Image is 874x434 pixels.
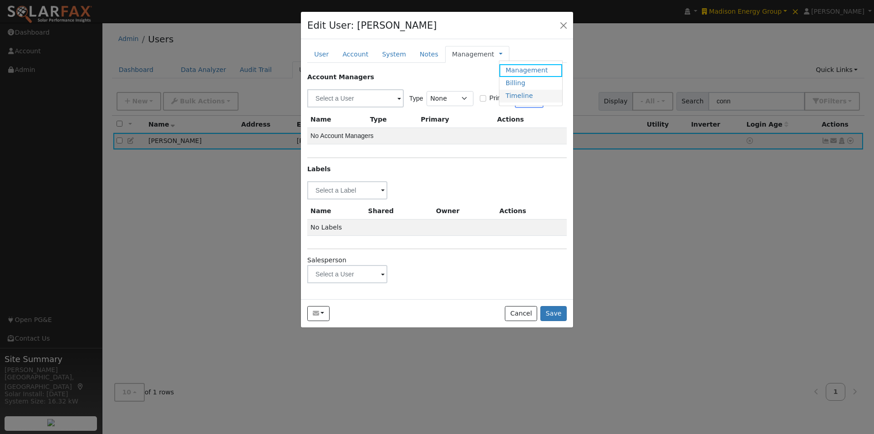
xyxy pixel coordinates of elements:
input: Select a Label [307,181,387,199]
th: Actions [496,203,567,220]
a: Billing [499,77,563,90]
td: No Account Managers [307,128,567,144]
strong: Labels [307,165,330,173]
th: Actions [494,112,567,128]
label: Type [409,94,423,103]
th: Name [307,203,365,220]
a: Management [499,64,563,77]
th: Primary [417,112,494,128]
a: Management [452,50,494,59]
a: Timeline [499,90,563,102]
input: Select a User [307,265,387,283]
th: Type [367,112,417,128]
input: Select a User [307,89,404,107]
a: Account [335,46,375,63]
strong: Account Managers [307,73,374,81]
button: Patrick.connors@marriott.com [307,306,330,322]
a: System [375,46,413,63]
th: Shared [365,203,433,220]
td: No Labels [307,219,567,235]
th: Owner [433,203,496,220]
label: Primary [489,93,512,103]
button: Cancel [505,306,537,322]
input: Primary [480,95,486,102]
label: Salesperson [307,255,346,265]
th: Name [307,112,367,128]
a: User [307,46,335,63]
h4: Edit User: [PERSON_NAME] [307,18,437,33]
button: Save [540,306,567,322]
a: Notes [413,46,445,63]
